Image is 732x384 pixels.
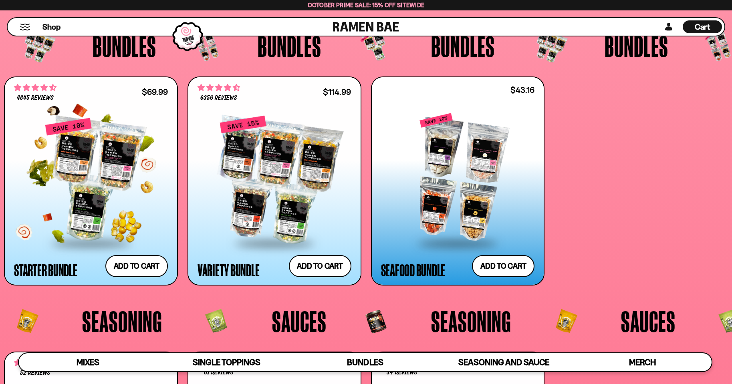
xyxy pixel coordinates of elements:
span: Bundles [93,31,156,61]
div: Starter Bundle [14,263,77,277]
button: Mobile Menu Trigger [20,24,30,30]
span: Shop [42,22,60,32]
span: 52 reviews [20,370,50,376]
div: $114.99 [323,88,351,96]
a: Single Toppings [157,353,296,371]
div: Variety Bundle [198,263,260,277]
div: Cart [683,18,722,36]
span: 4845 reviews [17,95,54,101]
a: Shop [42,20,60,33]
span: Sauces [621,306,676,336]
span: Mixes [77,357,99,367]
span: October Prime Sale: 15% off Sitewide [308,1,425,9]
span: Seasoning [82,306,162,336]
a: 4.63 stars 6356 reviews $114.99 Variety Bundle Add to cart [188,76,361,285]
div: $69.99 [142,88,168,96]
button: Add to cart [105,255,168,277]
span: 4.71 stars [14,82,56,93]
span: Seasoning [431,306,511,336]
span: Sauces [272,306,327,336]
button: Add to cart [289,255,351,277]
a: Merch [573,353,712,371]
span: Cart [695,22,710,32]
a: $43.16 Seafood Bundle Add to cart [371,76,545,285]
span: 4.71 stars [14,358,56,368]
span: Single Toppings [193,357,260,367]
span: 61 reviews [204,370,234,376]
span: 34 reviews [387,370,417,376]
div: Seafood Bundle [381,263,446,277]
span: 6356 reviews [200,95,237,101]
a: 4.71 stars 4845 reviews $69.99 Starter Bundle Add to cart [4,76,178,285]
div: $43.16 [510,86,534,94]
a: Bundles [296,353,435,371]
span: Bundles [605,31,668,61]
span: Bundles [347,357,383,367]
span: Bundles [258,31,321,61]
a: Seasoning and Sauce [434,353,573,371]
span: 4.63 stars [198,82,240,93]
span: Seasoning and Sauce [458,357,549,367]
span: Merch [629,357,656,367]
button: Add to cart [472,255,534,277]
a: Mixes [19,353,157,371]
span: Bundles [431,31,495,61]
